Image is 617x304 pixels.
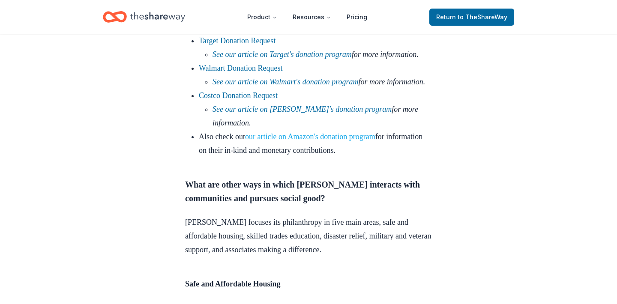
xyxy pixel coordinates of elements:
em: for more information. [213,77,425,86]
a: See our article on Walmart's donation program [213,77,359,86]
span: Return [436,12,507,22]
nav: Main [240,7,374,27]
button: Product [240,9,284,26]
h4: Safe and Affordable Housing [185,277,432,291]
a: our article on Amazon's donation program [245,132,375,141]
a: See our article on Target's donation program [213,50,352,59]
a: Target Donation Request [199,36,276,45]
button: Resources [286,9,338,26]
em: for more information. [213,50,419,59]
a: Walmart Donation Request [199,64,283,72]
a: Costco Donation Request [199,91,278,100]
li: Also check out for information on their in-kind and monetary contributions. [199,130,432,157]
a: See our article on [PERSON_NAME]'s donation program [213,105,392,113]
a: Returnto TheShareWay [429,9,514,26]
em: for more information. [213,105,418,127]
span: to TheShareWay [458,13,507,21]
a: Home [103,7,185,27]
h3: What are other ways in which [PERSON_NAME] interacts with communities and pursues social good? [185,178,432,205]
p: [PERSON_NAME] focuses its philanthropy in five main areas, safe and affordable housing, skilled t... [185,215,432,256]
a: Pricing [340,9,374,26]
